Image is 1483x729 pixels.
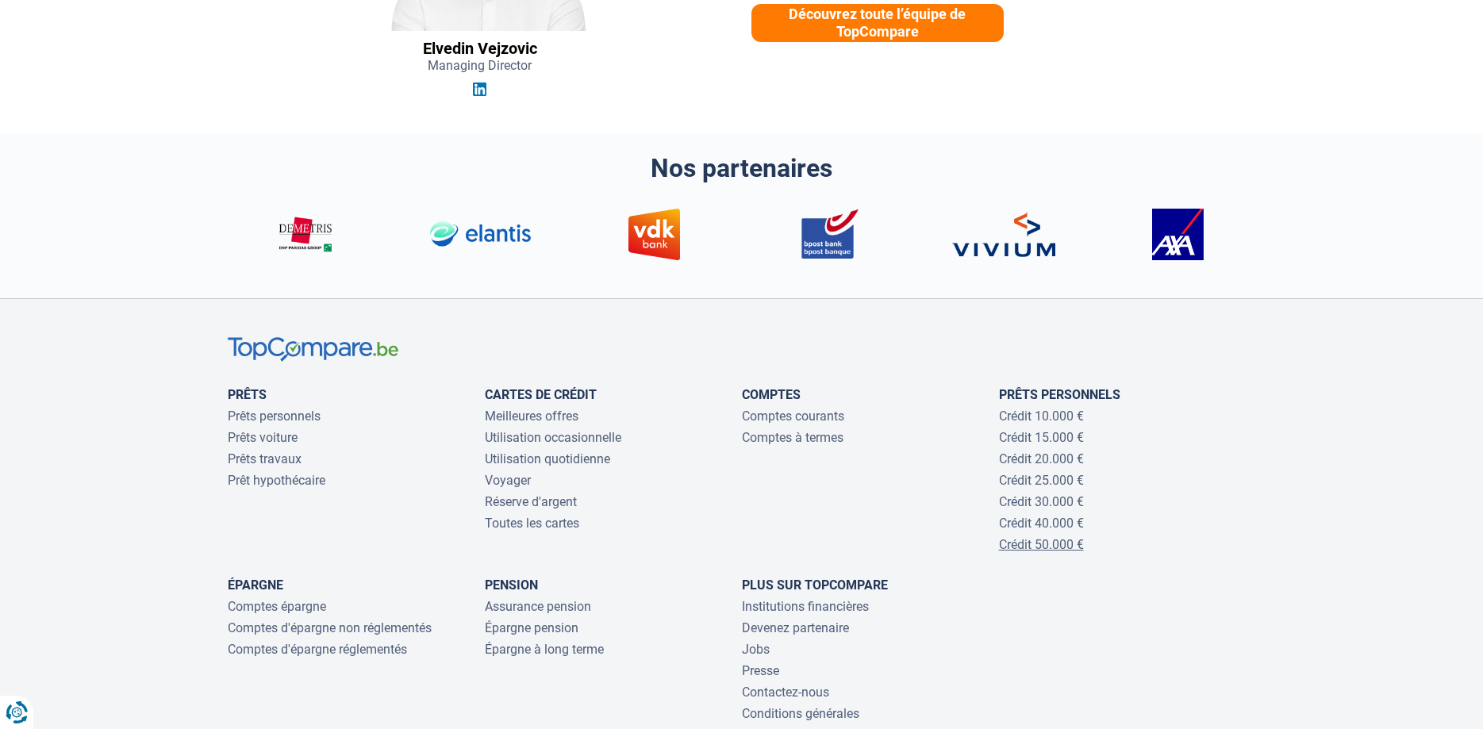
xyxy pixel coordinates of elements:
a: Comptes d'épargne non réglementés [228,620,432,635]
a: Comptes épargne [228,599,326,614]
a: Crédit 25.000 € [999,473,1084,488]
img: bpost banque - bpost bank [778,209,881,260]
span: Managing Director [428,58,532,73]
a: Réserve d'argent [485,494,577,509]
a: Prêts travaux [228,451,302,466]
div: Elvedin Vejzovic [423,39,537,58]
img: Elantis [428,209,532,260]
a: Jobs [742,642,770,657]
a: Utilisation quotidienne [485,451,610,466]
a: Prêts [228,387,267,402]
a: Crédit 50.000 € [999,537,1084,552]
a: Institutions financières [742,599,869,614]
a: Toutes les cartes [485,516,579,531]
a: Comptes d'épargne réglementés [228,642,407,657]
a: Crédit 30.000 € [999,494,1084,509]
a: Crédit 15.000 € [999,430,1084,445]
a: Prêt hypothécaire [228,473,325,488]
a: Crédit 20.000 € [999,451,1084,466]
a: Utilisation occasionnelle [485,430,621,445]
img: Vivium [952,209,1055,260]
a: Prêts voiture [228,430,298,445]
a: Crédit 10.000 € [999,409,1084,424]
a: Prêts personnels [999,387,1120,402]
img: Linkedin Elvedin Vejzovic [473,82,486,96]
a: Presse [742,663,779,678]
a: Épargne pension [485,620,578,635]
a: Épargne à long terme [485,642,604,657]
h2: Nos partenaires [228,153,1256,183]
img: Demetris [254,209,357,260]
a: Assurance pension [485,599,591,614]
a: Plus sur TopCompare [742,577,888,593]
a: Cartes de Crédit [485,387,597,402]
a: Comptes courants [742,409,844,424]
a: Meilleures offres [485,409,578,424]
a: Devenez partenaire [742,620,849,635]
a: Comptes [742,387,801,402]
a: Crédit 40.000 € [999,516,1084,531]
img: Axa [1152,209,1204,260]
a: Découvrez toute l’équipe de TopCompare [751,4,1004,42]
img: TopCompare [228,337,398,362]
a: Prêts personnels [228,409,321,424]
a: Conditions générales [742,706,859,721]
img: VDK [628,209,680,260]
a: Comptes à termes [742,430,843,445]
a: Pension [485,577,538,593]
a: Voyager [485,473,531,488]
a: Épargne [228,577,283,593]
a: Contactez-nous [742,685,829,700]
